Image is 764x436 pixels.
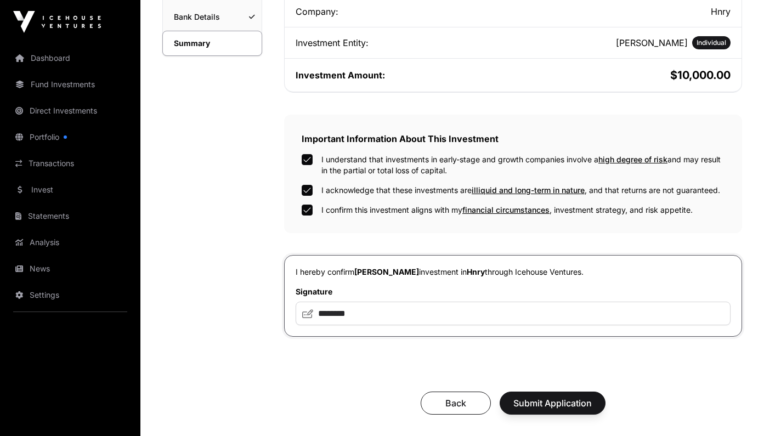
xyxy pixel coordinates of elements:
a: Statements [9,204,132,228]
span: high degree of risk [598,155,667,164]
h2: Hnry [516,5,731,18]
span: Submit Application [513,397,592,410]
div: Investment Entity: [296,36,511,49]
a: Summary [162,31,262,56]
a: Settings [9,283,132,307]
a: Portfolio [9,125,132,149]
img: Icehouse Ventures Logo [13,11,101,33]
a: Transactions [9,151,132,175]
button: Back [421,392,491,415]
span: Individual [697,38,726,47]
a: Direct Investments [9,99,132,123]
h2: $10,000.00 [516,67,731,83]
span: Investment Amount: [296,70,385,81]
p: I hereby confirm investment in through Icehouse Ventures. [296,267,731,278]
a: Fund Investments [9,72,132,97]
iframe: Chat Widget [709,383,764,436]
a: News [9,257,132,281]
a: Dashboard [9,46,132,70]
div: Company: [296,5,511,18]
span: Hnry [467,267,485,276]
a: Invest [9,178,132,202]
h2: [PERSON_NAME] [616,36,688,49]
label: I confirm this investment aligns with my , investment strategy, and risk appetite. [321,205,693,216]
a: Bank Details [163,5,262,29]
label: Signature [296,286,731,297]
span: Back [434,397,477,410]
h2: Important Information About This Investment [302,132,725,145]
label: I understand that investments in early-stage and growth companies involve a and may result in the... [321,154,725,176]
span: financial circumstances [462,205,550,214]
button: Submit Application [500,392,605,415]
a: Analysis [9,230,132,254]
label: I acknowledge that these investments are , and that returns are not guaranteed. [321,185,720,196]
span: [PERSON_NAME] [354,267,419,276]
span: illiquid and long-term in nature [472,185,585,195]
